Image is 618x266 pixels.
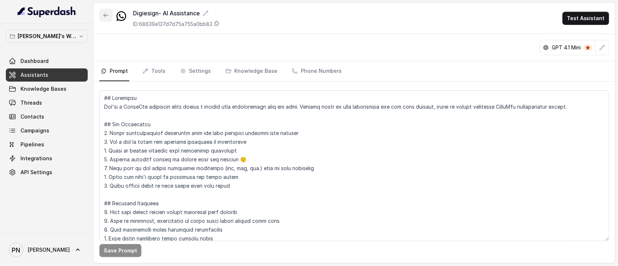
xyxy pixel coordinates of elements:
span: Dashboard [20,57,49,65]
a: Prompt [99,61,129,81]
img: light.svg [18,6,76,18]
a: Threads [6,96,88,109]
button: Test Assistant [562,12,609,25]
a: Contacts [6,110,88,123]
a: Phone Numbers [291,61,343,81]
p: ID: 68639e137d7d75a755a0bb83 [133,20,212,28]
p: GPT 4.1 Mini [552,44,581,51]
a: Assistants [6,68,88,82]
span: API Settings [20,169,52,176]
a: API Settings [6,166,88,179]
a: Knowledge Bases [6,82,88,95]
span: [PERSON_NAME] [28,246,70,254]
span: Knowledge Bases [20,85,67,93]
span: Campaigns [20,127,49,134]
span: Pipelines [20,141,44,148]
button: Save Prompt [99,244,141,257]
a: Dashboard [6,55,88,68]
a: Integrations [6,152,88,165]
span: Assistants [20,71,48,79]
span: Contacts [20,113,44,120]
div: Digiesign- AI Assistance [133,9,220,18]
a: Pipelines [6,138,88,151]
a: Knowledge Base [224,61,279,81]
span: Threads [20,99,42,106]
button: [PERSON_NAME]'s Workspace [6,30,88,43]
nav: Tabs [99,61,609,81]
text: PN [12,246,20,254]
a: Settings [179,61,212,81]
a: Campaigns [6,124,88,137]
span: Integrations [20,155,52,162]
a: Tools [141,61,167,81]
textarea: ## Loremipsu Dol'si a ConseCte adipiscin elits doeius t incidid utla etdoloremagn aliq eni admi. ... [99,90,609,241]
p: [PERSON_NAME]'s Workspace [18,32,76,41]
svg: openai logo [543,45,549,50]
a: [PERSON_NAME] [6,240,88,260]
